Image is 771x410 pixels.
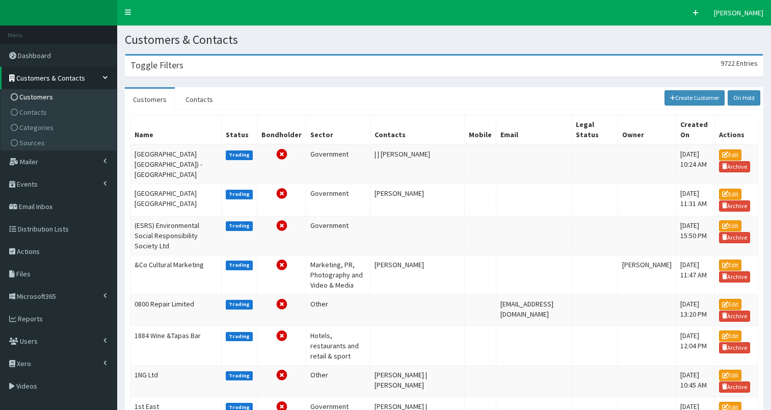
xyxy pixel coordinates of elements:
[465,115,496,145] th: Mobile
[125,33,763,46] h1: Customers & Contacts
[676,144,714,184] td: [DATE] 10:24 AM
[370,184,465,216] td: [PERSON_NAME]
[130,184,222,216] td: [GEOGRAPHIC_DATA] [GEOGRAPHIC_DATA]
[16,73,85,83] span: Customers & Contacts
[676,255,714,294] td: [DATE] 11:47 AM
[719,381,751,393] a: Archive
[130,365,222,397] td: 1NG Ltd
[719,149,741,161] a: Edit
[618,255,676,294] td: [PERSON_NAME]
[719,271,751,283] a: Archive
[130,144,222,184] td: [GEOGRAPHIC_DATA] [GEOGRAPHIC_DATA]) - [GEOGRAPHIC_DATA]
[728,90,760,106] a: On Hold
[17,247,40,256] span: Actions
[226,221,253,230] label: Trading
[721,59,735,68] span: 9722
[226,300,253,309] label: Trading
[719,330,741,342] a: Edit
[19,202,52,211] span: Email Inbox
[306,365,370,397] td: Other
[496,294,572,326] td: [EMAIL_ADDRESS][DOMAIN_NAME]
[19,108,47,117] span: Contacts
[19,92,53,101] span: Customers
[719,299,741,310] a: Edit
[177,89,221,110] a: Contacts
[306,326,370,365] td: Hotels, restaurants and retail & sport
[676,216,714,255] td: [DATE] 15:50 PM
[719,220,741,232] a: Edit
[19,123,54,132] span: Categories
[618,115,676,145] th: Owner
[130,326,222,365] td: 1884 Wine &Tapas Bar
[719,260,741,271] a: Edit
[3,89,117,105] a: Customers
[20,157,38,166] span: Mailer
[3,135,117,150] a: Sources
[306,115,370,145] th: Sector
[3,120,117,135] a: Categories
[16,381,37,391] span: Videos
[130,61,183,70] h3: Toggle Filters
[571,115,618,145] th: Legal Status
[226,261,253,270] label: Trading
[221,115,257,145] th: Status
[226,332,253,341] label: Trading
[19,138,45,147] span: Sources
[664,90,725,106] a: Create Customer
[719,370,741,381] a: Edit
[20,337,38,346] span: Users
[257,115,306,145] th: Bondholder
[306,255,370,294] td: Marketing, PR, Photography and Video & Media
[306,294,370,326] td: Other
[676,326,714,365] td: [DATE] 12:04 PM
[719,161,751,172] a: Archive
[130,115,222,145] th: Name
[370,144,465,184] td: | | [PERSON_NAME]
[18,51,51,60] span: Dashboard
[370,115,465,145] th: Contacts
[496,115,572,145] th: Email
[130,294,222,326] td: 0800 Repair Limited
[3,105,117,120] a: Contacts
[676,365,714,397] td: [DATE] 10:45 AM
[125,89,175,110] a: Customers
[370,365,465,397] td: [PERSON_NAME] | [PERSON_NAME]
[736,59,758,68] span: Entries
[676,184,714,216] td: [DATE] 11:31 AM
[17,292,56,301] span: Microsoft365
[719,342,751,353] a: Archive
[18,314,43,323] span: Reports
[714,115,758,145] th: Actions
[130,216,222,255] td: (ESRS) Environmental Social Responsibility Society Ltd
[226,150,253,160] label: Trading
[306,144,370,184] td: Government
[17,180,38,189] span: Events
[18,224,69,234] span: Distribution Lists
[719,189,741,200] a: Edit
[306,184,370,216] td: Government
[676,115,714,145] th: Created On
[306,216,370,255] td: Government
[719,311,751,322] a: Archive
[130,255,222,294] td: &Co Cultural Marketing
[226,190,253,199] label: Trading
[714,8,763,17] span: [PERSON_NAME]
[226,371,253,380] label: Trading
[17,359,31,368] span: Xero
[719,232,751,243] a: Archive
[370,255,465,294] td: [PERSON_NAME]
[676,294,714,326] td: [DATE] 13:20 PM
[719,200,751,212] a: Archive
[16,269,31,278] span: Files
